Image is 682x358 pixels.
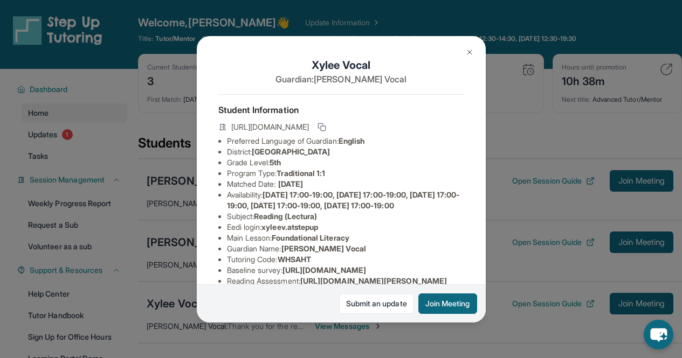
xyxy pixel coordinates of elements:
[218,73,464,86] p: Guardian: [PERSON_NAME] Vocal
[231,122,309,132] span: [URL][DOMAIN_NAME]
[644,320,673,349] button: chat-button
[227,233,464,243] li: Main Lesson :
[227,157,464,168] li: Grade Level:
[227,190,460,210] span: [DATE] 17:00-19:00, [DATE] 17:00-19:00, [DATE] 17:00-19:00, [DATE] 17:00-19:00, [DATE] 17:00-19:00
[227,136,464,146] li: Preferred Language of Guardian:
[278,179,303,188] span: [DATE]
[281,244,366,253] span: [PERSON_NAME] Vocal
[227,222,464,233] li: Eedi login :
[272,233,349,242] span: Foundational Literacy
[270,158,281,167] span: 5th
[227,243,464,254] li: Guardian Name :
[277,169,325,178] span: Traditional 1:1
[227,211,464,222] li: Subject :
[218,58,464,73] h1: Xylee Vocal
[418,293,477,314] button: Join Meeting
[227,168,464,179] li: Program Type:
[227,179,464,189] li: Matched Date:
[218,103,464,116] h4: Student Information
[278,255,311,264] span: WHSAHT
[315,121,328,134] button: Copy link
[465,48,474,57] img: Close Icon
[339,293,414,314] a: Submit an update
[227,146,464,157] li: District:
[227,276,464,286] li: Reading Assessment :
[300,276,447,285] span: [URL][DOMAIN_NAME][PERSON_NAME]
[254,212,317,221] span: Reading (Lectura)
[227,265,464,276] li: Baseline survey :
[227,254,464,265] li: Tutoring Code :
[339,136,365,145] span: English
[252,147,330,156] span: [GEOGRAPHIC_DATA]
[261,222,318,231] span: xyleev.atstepup
[227,189,464,211] li: Availability:
[283,265,366,275] span: [URL][DOMAIN_NAME]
